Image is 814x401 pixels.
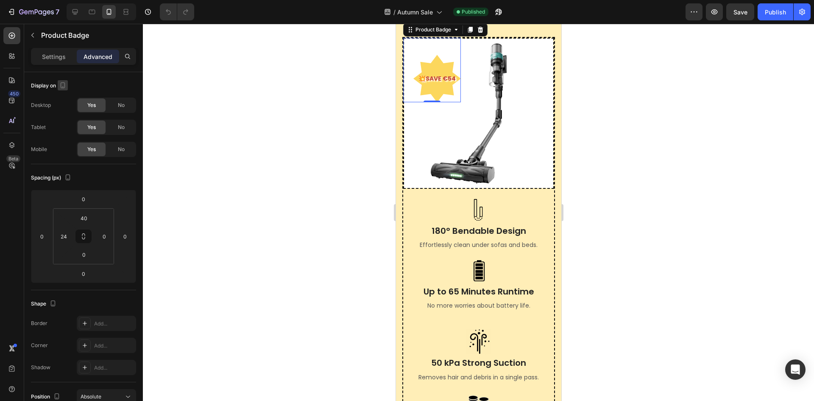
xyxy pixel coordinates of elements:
[75,267,92,280] input: 0
[87,146,96,153] span: Yes
[94,320,134,328] div: Add...
[87,123,96,131] span: Yes
[31,298,58,310] div: Shape
[31,146,47,153] div: Mobile
[31,101,51,109] div: Desktop
[733,8,747,16] span: Save
[118,123,125,131] span: No
[31,342,48,349] div: Corner
[393,8,396,17] span: /
[396,24,561,401] iframe: Design area
[397,8,433,17] span: Autumn Sale
[119,230,131,243] input: 0
[6,155,20,162] div: Beta
[31,320,47,327] div: Border
[785,359,806,380] div: Open Intercom Messenger
[56,7,59,17] p: 7
[31,364,50,371] div: Shadow
[758,3,793,20] button: Publish
[118,146,125,153] span: No
[118,101,125,109] span: No
[160,3,194,20] div: Undo/Redo
[75,193,92,205] input: 0
[94,364,134,372] div: Add...
[462,8,485,16] span: Published
[70,367,95,392] img: Alt Image
[31,80,68,92] div: Display on
[42,52,66,61] p: Settings
[41,30,133,40] p: Product Badge
[31,123,46,131] div: Tablet
[98,230,111,243] input: 0px
[3,3,63,20] button: 7
[57,230,70,243] input: 24px
[75,248,92,261] input: 0px
[36,230,48,243] input: 0
[726,3,754,20] button: Save
[75,212,92,224] input: 40px
[8,90,20,97] div: 450
[84,52,112,61] p: Advanced
[87,101,96,109] span: Yes
[765,8,786,17] div: Publish
[94,342,134,350] div: Add...
[31,172,73,184] div: Spacing (px)
[81,393,101,400] span: Absolute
